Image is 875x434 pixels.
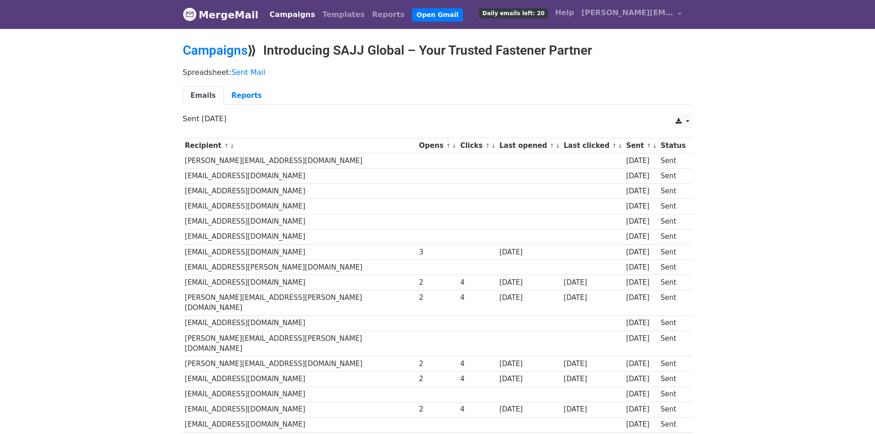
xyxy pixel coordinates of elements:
[658,316,688,331] td: Sent
[658,169,688,184] td: Sent
[626,201,656,212] div: [DATE]
[581,7,673,18] span: [PERSON_NAME][EMAIL_ADDRESS][DOMAIN_NAME]
[183,417,417,432] td: [EMAIL_ADDRESS][DOMAIN_NAME]
[183,43,693,58] h2: ⟫ Introducing SAJJ Global – Your Trusted Fastener Partner
[183,402,417,417] td: [EMAIL_ADDRESS][DOMAIN_NAME]
[658,290,688,316] td: Sent
[183,316,417,331] td: [EMAIL_ADDRESS][DOMAIN_NAME]
[626,216,656,227] div: [DATE]
[224,86,270,105] a: Reports
[479,8,548,18] span: Daily emails left: 20
[626,186,656,197] div: [DATE]
[612,142,617,149] a: ↑
[658,356,688,372] td: Sent
[626,277,656,288] div: [DATE]
[183,331,417,356] td: [PERSON_NAME][EMAIL_ADDRESS][PERSON_NAME][DOMAIN_NAME]
[624,138,658,153] th: Sent
[658,184,688,199] td: Sent
[183,7,197,21] img: MergeMail logo
[368,6,408,24] a: Reports
[460,404,495,415] div: 4
[183,229,417,244] td: [EMAIL_ADDRESS][DOMAIN_NAME]
[475,4,551,22] a: Daily emails left: 20
[266,6,319,24] a: Campaigns
[658,372,688,387] td: Sent
[658,275,688,290] td: Sent
[183,290,417,316] td: [PERSON_NAME][EMAIL_ADDRESS][PERSON_NAME][DOMAIN_NAME]
[412,8,463,22] a: Open Gmail
[224,142,229,149] a: ↑
[626,231,656,242] div: [DATE]
[460,359,495,369] div: 4
[658,417,688,432] td: Sent
[419,277,456,288] div: 2
[626,359,656,369] div: [DATE]
[183,184,417,199] td: [EMAIL_ADDRESS][DOMAIN_NAME]
[183,153,417,169] td: [PERSON_NAME][EMAIL_ADDRESS][DOMAIN_NAME]
[183,259,417,275] td: [EMAIL_ADDRESS][PERSON_NAME][DOMAIN_NAME]
[183,275,417,290] td: [EMAIL_ADDRESS][DOMAIN_NAME]
[499,247,559,258] div: [DATE]
[564,359,621,369] div: [DATE]
[549,142,554,149] a: ↑
[419,293,456,303] div: 2
[419,247,456,258] div: 3
[499,277,559,288] div: [DATE]
[658,153,688,169] td: Sent
[452,142,457,149] a: ↓
[183,214,417,229] td: [EMAIL_ADDRESS][DOMAIN_NAME]
[183,372,417,387] td: [EMAIL_ADDRESS][DOMAIN_NAME]
[658,402,688,417] td: Sent
[564,404,621,415] div: [DATE]
[658,214,688,229] td: Sent
[183,199,417,214] td: [EMAIL_ADDRESS][DOMAIN_NAME]
[183,5,259,24] a: MergeMail
[419,374,456,384] div: 2
[417,138,458,153] th: Opens
[183,114,693,124] p: Sent [DATE]
[460,293,495,303] div: 4
[499,359,559,369] div: [DATE]
[626,156,656,166] div: [DATE]
[564,293,621,303] div: [DATE]
[646,142,651,149] a: ↑
[230,142,235,149] a: ↓
[419,404,456,415] div: 2
[626,404,656,415] div: [DATE]
[552,4,578,22] a: Help
[491,142,496,149] a: ↓
[458,138,497,153] th: Clicks
[183,244,417,259] td: [EMAIL_ADDRESS][DOMAIN_NAME]
[183,68,693,77] p: Spreadsheet:
[658,229,688,244] td: Sent
[658,244,688,259] td: Sent
[183,169,417,184] td: [EMAIL_ADDRESS][DOMAIN_NAME]
[499,293,559,303] div: [DATE]
[183,356,417,372] td: [PERSON_NAME][EMAIL_ADDRESS][DOMAIN_NAME]
[626,333,656,344] div: [DATE]
[626,389,656,400] div: [DATE]
[626,262,656,273] div: [DATE]
[499,404,559,415] div: [DATE]
[564,277,621,288] div: [DATE]
[497,138,561,153] th: Last opened
[626,318,656,328] div: [DATE]
[231,68,265,77] a: Sent Mail
[658,259,688,275] td: Sent
[626,293,656,303] div: [DATE]
[658,331,688,356] td: Sent
[626,171,656,181] div: [DATE]
[562,138,624,153] th: Last clicked
[578,4,685,25] a: [PERSON_NAME][EMAIL_ADDRESS][DOMAIN_NAME]
[419,359,456,369] div: 2
[499,374,559,384] div: [DATE]
[183,43,248,58] a: Campaigns
[460,277,495,288] div: 4
[485,142,490,149] a: ↑
[626,247,656,258] div: [DATE]
[183,387,417,402] td: [EMAIL_ADDRESS][DOMAIN_NAME]
[618,142,623,149] a: ↓
[626,419,656,430] div: [DATE]
[446,142,451,149] a: ↑
[460,374,495,384] div: 4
